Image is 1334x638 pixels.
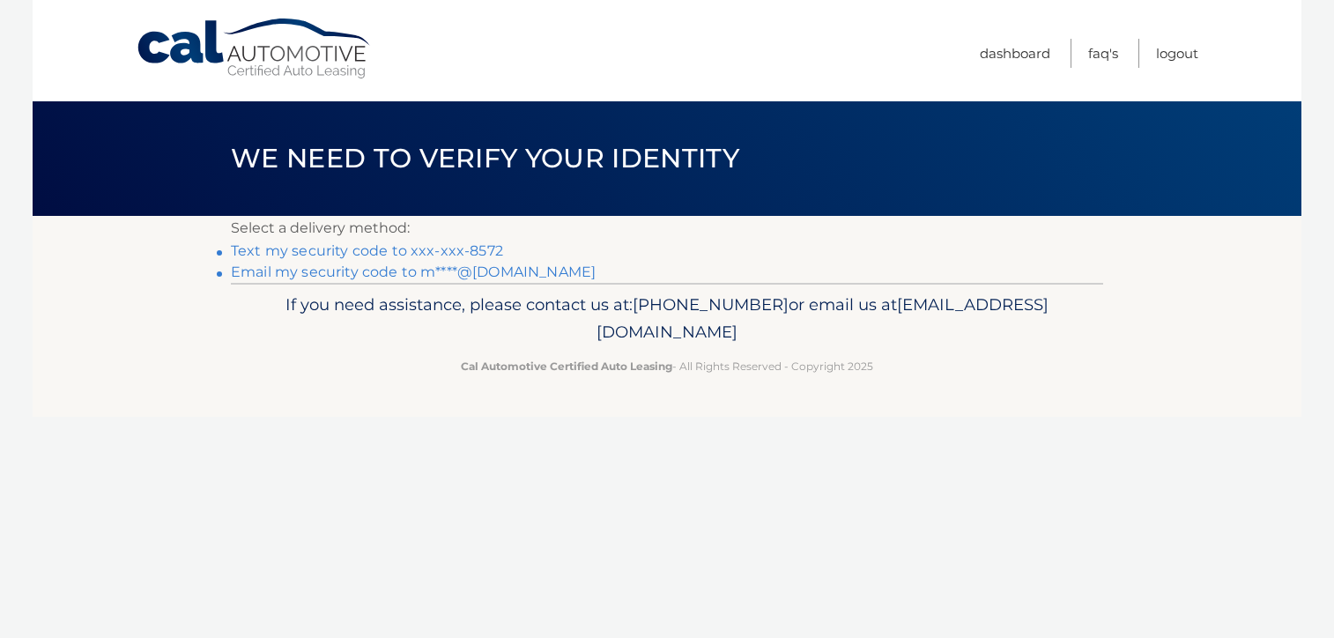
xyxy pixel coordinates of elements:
[242,291,1092,347] p: If you need assistance, please contact us at: or email us at
[231,216,1103,241] p: Select a delivery method:
[980,39,1050,68] a: Dashboard
[1156,39,1198,68] a: Logout
[1088,39,1118,68] a: FAQ's
[231,242,503,259] a: Text my security code to xxx-xxx-8572
[231,142,739,174] span: We need to verify your identity
[461,360,672,373] strong: Cal Automotive Certified Auto Leasing
[136,18,374,80] a: Cal Automotive
[633,294,789,315] span: [PHONE_NUMBER]
[242,357,1092,375] p: - All Rights Reserved - Copyright 2025
[231,263,596,280] a: Email my security code to m****@[DOMAIN_NAME]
